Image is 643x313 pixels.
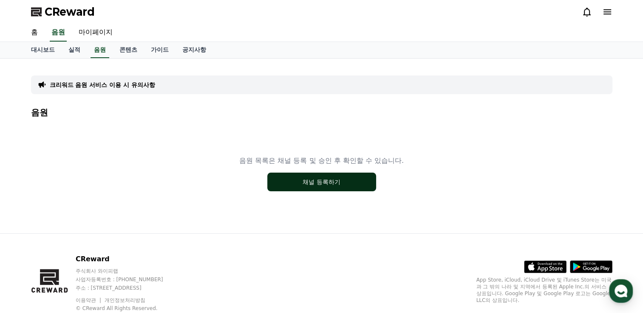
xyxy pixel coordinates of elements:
button: 채널 등록하기 [267,173,376,191]
p: © CReward All Rights Reserved. [76,305,179,312]
h4: 음원 [31,108,612,117]
span: 설정 [131,255,142,262]
p: CReward [76,254,179,264]
a: 홈 [3,243,56,264]
a: 홈 [24,24,45,42]
p: 음원 목록은 채널 등록 및 승인 후 확인할 수 있습니다. [239,156,404,166]
a: 개인정보처리방침 [105,297,145,303]
p: 주소 : [STREET_ADDRESS] [76,285,179,291]
span: 홈 [27,255,32,262]
a: 설정 [110,243,163,264]
a: 가이드 [144,42,176,58]
a: 대시보드 [24,42,62,58]
span: 대화 [78,256,88,263]
a: 마이페이지 [72,24,119,42]
a: CReward [31,5,95,19]
a: 음원 [91,42,109,58]
span: CReward [45,5,95,19]
p: 사업자등록번호 : [PHONE_NUMBER] [76,276,179,283]
a: 음원 [50,24,67,42]
p: 주식회사 와이피랩 [76,268,179,274]
a: 콘텐츠 [113,42,144,58]
a: 이용약관 [76,297,102,303]
a: 실적 [62,42,87,58]
p: App Store, iCloud, iCloud Drive 및 iTunes Store는 미국과 그 밖의 나라 및 지역에서 등록된 Apple Inc.의 서비스 상표입니다. Goo... [476,277,612,304]
a: 공지사항 [176,42,213,58]
a: 대화 [56,243,110,264]
a: 크리워드 음원 서비스 이용 시 유의사항 [50,81,155,89]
